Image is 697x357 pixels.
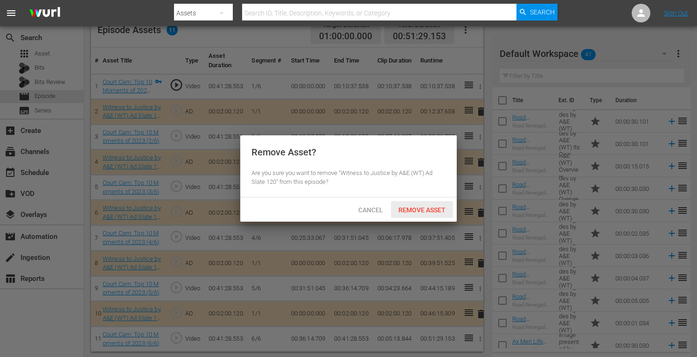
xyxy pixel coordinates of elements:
[351,206,390,214] span: Cancel
[530,4,555,21] span: Search
[391,206,453,214] span: Remove Asset
[350,201,391,218] button: Cancel
[391,201,453,218] button: Remove Asset
[22,2,67,24] img: ans4CAIJ8jUAAAAAAAAAAAAAAAAAAAAAAAAgQb4GAAAAAAAAAAAAAAAAAAAAAAAAJMjXAAAAAAAAAAAAAAAAAAAAAAAAgAT5G...
[251,169,446,186] div: Are you sure you want to remove "Witness to Justice by A&E (WT) Ad Slate 120" from this episode?
[6,7,17,19] span: menu
[664,9,688,17] a: Sign Out
[251,147,316,158] div: Remove Asset?
[516,4,558,21] button: Search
